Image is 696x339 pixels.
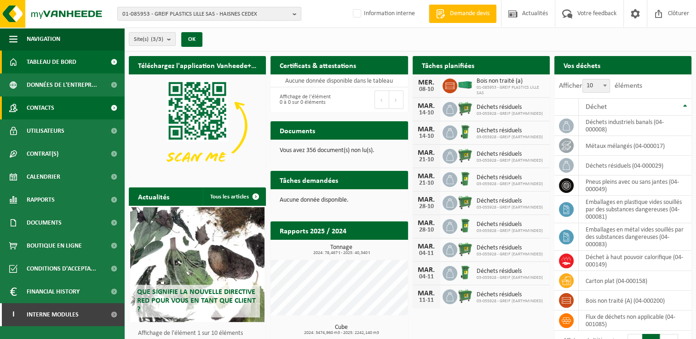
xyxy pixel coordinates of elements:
div: 21-10 [417,180,436,186]
span: Documents [27,211,62,234]
div: MAR. [417,173,436,180]
span: 01-085953 - GREIF PLASTICS LILLE SAS - HAISNES CEDEX [122,7,289,21]
span: Déchets résiduels [477,198,543,205]
button: OK [181,32,202,47]
div: 04-11 [417,250,436,257]
div: MER. [417,79,436,86]
img: WB-0240-HPE-GN-01 [457,265,473,280]
label: Information interne [351,7,415,21]
span: Déchets résiduels [477,221,543,228]
h2: Tâches demandées [270,171,347,189]
img: WB-0660-HPE-GN-01 [457,101,473,116]
span: Données de l'entrepr... [27,73,97,96]
img: WB-0240-HPE-GN-01 [457,124,473,140]
span: Utilisateurs [27,119,64,142]
span: 03-055928 - GREIF (EARTHMINDED) [477,228,543,234]
span: Bois non traité (a) [477,78,545,85]
span: Contrat(s) [27,142,58,165]
div: 14-10 [417,110,436,116]
button: Previous [374,90,389,109]
div: 21-10 [417,157,436,163]
span: Interne modules [27,303,79,326]
span: 03-055928 - GREIF (EARTHMINDED) [477,181,543,187]
span: Déchets résiduels [477,291,543,299]
td: déchets résiduels (04-000029) [579,156,691,175]
div: 04-11 [417,274,436,280]
div: MAR. [417,220,436,227]
span: Rapports [27,188,55,211]
h2: Téléchargez l'application Vanheede+ maintenant! [129,56,266,74]
h2: Tâches planifiées [413,56,483,74]
img: WB-0240-HPE-GN-01 [457,218,473,233]
span: Déchets résiduels [477,127,543,135]
span: Financial History [27,280,80,303]
h3: Tonnage [275,244,408,255]
span: 03-055928 - GREIF (EARTHMINDED) [477,135,543,140]
span: 03-055928 - GREIF (EARTHMINDED) [477,111,543,117]
span: Contacts [27,96,54,119]
span: Déchets résiduels [477,104,543,111]
span: Site(s) [134,33,163,46]
td: flux de déchets non applicable (04-001085) [579,311,691,331]
div: MAR. [417,149,436,157]
span: 10 [583,79,610,92]
span: 10 [582,79,610,93]
h2: Actualités [129,187,178,205]
span: Conditions d'accepta... [27,257,96,280]
div: 28-10 [417,227,436,233]
img: WB-0660-HPE-GN-01 [457,288,473,304]
span: Calendrier [27,165,60,188]
td: métaux mélangés (04-000017) [579,136,691,156]
td: carton plat (04-000158) [579,271,691,291]
span: Boutique en ligne [27,234,82,257]
td: emballages en plastique vides souillés par des substances dangereuses (04-000081) [579,196,691,223]
div: MAR. [417,196,436,203]
a: Demande devis [429,5,496,23]
h3: Cube [275,324,408,335]
span: Déchets résiduels [477,268,543,275]
button: Site(s)(3/3) [129,32,176,46]
count: (3/3) [151,36,163,42]
img: WB-0240-HPE-GN-01 [457,171,473,186]
span: Déchets résiduels [477,151,543,158]
a: Consulter les rapports [328,239,407,258]
img: WB-0660-HPE-GN-01 [457,194,473,210]
button: Next [389,90,403,109]
img: WB-0660-HPE-GN-01 [457,241,473,257]
h2: Rapports 2025 / 2024 [270,221,356,239]
span: 01-085953 - GREIF PLASTICS LILLE SAS [477,85,545,96]
h2: Documents [270,121,324,139]
td: Aucune donnée disponible dans le tableau [270,74,408,87]
img: HK-XC-40-GN-00 [457,81,473,89]
img: WB-0660-HPE-GN-01 [457,147,473,163]
div: 08-10 [417,86,436,93]
p: Affichage de l'élément 1 sur 10 éléments [138,330,261,337]
div: MAR. [417,290,436,297]
div: Affichage de l'élément 0 à 0 sur 0 éléments [275,90,334,110]
h2: Certificats & attestations [270,56,365,74]
div: 28-10 [417,203,436,210]
span: Déchets résiduels [477,174,543,181]
td: déchet à haut pouvoir calorifique (04-000149) [579,251,691,271]
a: Que signifie la nouvelle directive RED pour vous en tant que client ? [130,207,265,322]
button: 01-085953 - GREIF PLASTICS LILLE SAS - HAISNES CEDEX [117,7,301,21]
span: Navigation [27,28,60,51]
p: Aucune donnée disponible. [280,197,398,203]
span: Que signifie la nouvelle directive RED pour vous en tant que client ? [137,288,256,313]
td: bois non traité (A) (04-000200) [579,291,691,311]
td: pneus pleins avec ou sans jantes (04-000049) [579,175,691,196]
h2: Vos déchets [554,56,610,74]
p: Vous avez 356 document(s) non lu(s). [280,147,398,154]
span: 03-055928 - GREIF (EARTHMINDED) [477,205,543,210]
td: déchets industriels banals (04-000008) [579,116,691,136]
div: MAR. [417,243,436,250]
span: I [9,303,17,326]
a: Tous les articles [203,187,265,206]
span: 03-055928 - GREIF (EARTHMINDED) [477,252,543,257]
label: Afficher éléments [559,82,642,90]
div: 11-11 [417,297,436,304]
span: Tableau de bord [27,51,76,73]
span: Déchets résiduels [477,244,543,252]
td: emballages en métal vides souillés par des substances dangereuses (04-000083) [579,223,691,251]
span: 2024: 3474,960 m3 - 2025: 2242,140 m3 [275,331,408,335]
